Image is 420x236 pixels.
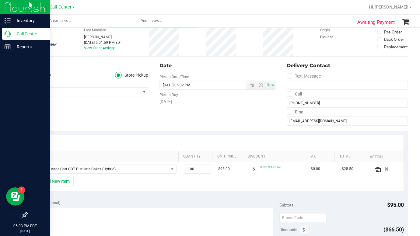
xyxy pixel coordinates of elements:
[357,19,395,26] span: Awaiting Payment
[15,18,106,24] span: Customers
[387,202,404,208] span: $95.00
[384,36,404,42] div: Back Order
[115,72,149,79] label: Store Pickup
[384,44,408,50] div: Replacement
[342,166,353,172] span: $28.50
[287,62,408,69] div: Delivery Contact
[309,154,332,159] a: Tax
[365,151,399,162] th: Action
[36,154,176,159] a: SKU
[255,83,266,88] span: Open the time view
[84,34,122,40] div: [PERSON_NAME]
[159,99,275,105] div: [DATE]
[11,17,47,24] p: Inventory
[27,62,148,69] div: Location
[287,90,302,99] label: Call
[247,83,257,88] span: Open the date view
[311,166,320,172] span: $0.00
[287,72,321,81] label: Text Message
[27,88,140,96] span: Ocala WC
[3,223,47,229] p: 05:03 PM EDT
[279,203,294,207] span: Subtotal
[84,40,122,45] div: [DATE] 5:01:59 PM EDT
[5,44,11,50] inline-svg: Reports
[84,27,106,33] label: Last Modified
[265,81,275,89] span: Set Current date
[184,165,211,173] input: 1.00
[320,34,351,40] div: Flourish
[106,15,197,27] a: Purchases
[287,81,408,90] input: Format: (999) 999-9999
[383,226,404,233] span: ($66.50)
[218,166,230,172] span: $95.00
[11,30,47,37] p: Call Center
[159,74,189,80] label: Pickup Date/Time
[320,27,330,33] label: Origin
[369,5,408,9] span: Hi, [PERSON_NAME]!
[287,108,305,116] label: Email
[84,46,115,50] a: View Order Activity
[11,43,47,50] p: Reports
[339,154,363,159] a: Total
[36,176,74,186] button: + Add New Item
[248,154,302,159] a: Discount
[260,165,281,168] span: 70cdt: 70% off line
[18,186,25,194] iframe: Resource center unread badge
[35,165,169,173] span: FT 1g Vape Cart CDT Distillate Cakez (Hybrid)
[5,18,11,24] inline-svg: Inventory
[279,213,327,222] input: Promo Code
[5,31,11,37] inline-svg: Call Center
[217,154,241,159] a: Unit Price
[159,92,178,98] label: Pickup Day
[106,18,197,24] span: Purchases
[15,15,106,27] a: Customers
[50,5,72,10] span: Call Center
[3,229,47,233] p: [DATE]
[183,154,210,159] a: Quantity
[6,187,24,206] iframe: Resource center
[279,224,297,235] span: Discounts
[35,165,177,174] span: NO DATA FOUND
[159,62,275,69] div: Date
[287,99,408,108] input: Format: (999) 999-9999
[384,29,402,35] div: Pre-Order
[140,88,148,96] span: select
